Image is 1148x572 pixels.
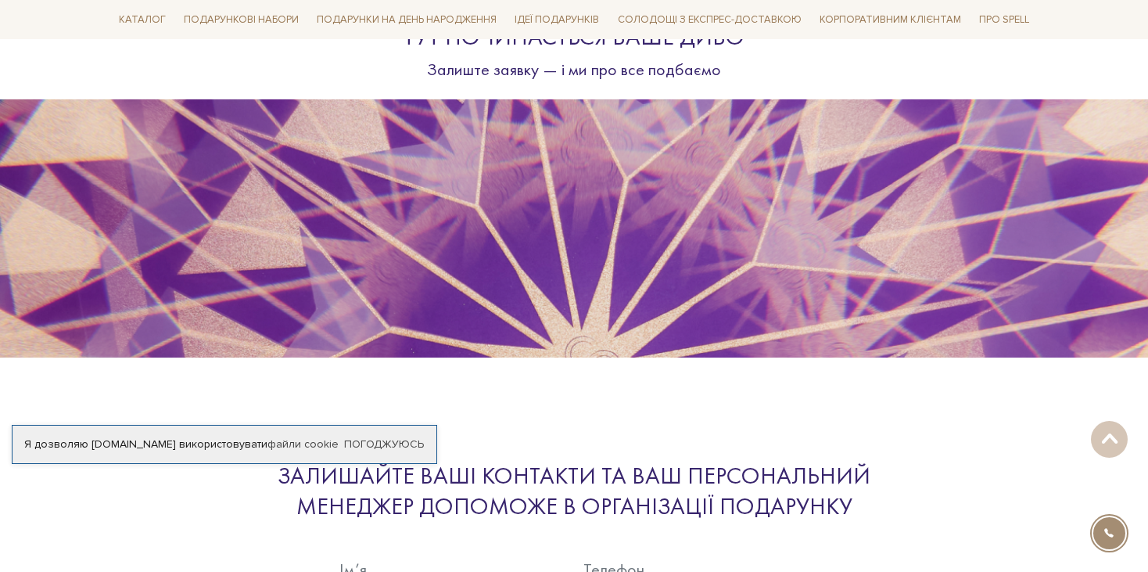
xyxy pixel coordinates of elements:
a: Подарункові набори [178,8,305,32]
a: Про Spell [973,8,1035,32]
a: файли cookie [267,437,339,451]
a: Подарунки на День народження [310,8,503,32]
a: Солодощі з експрес-доставкою [612,6,808,33]
a: Погоджуюсь [344,437,424,451]
p: Залиште заявку — і ми про все подбаємо [214,59,934,81]
a: Каталог [113,8,172,32]
a: Корпоративним клієнтам [813,8,967,32]
a: Ідеї подарунків [508,8,605,32]
div: Залишайте ваші контакти та ваш персональний менеджер допоможе в організації подарунку [214,461,934,522]
div: Я дозволяю [DOMAIN_NAME] використовувати [13,437,436,451]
